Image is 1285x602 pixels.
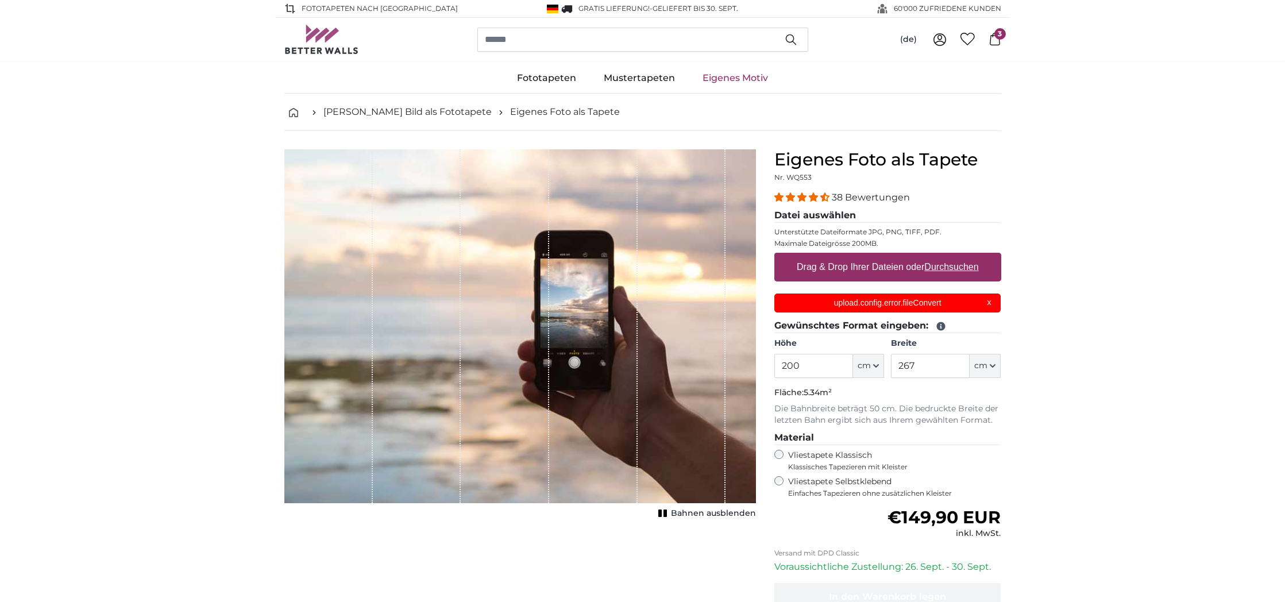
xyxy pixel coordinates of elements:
[781,297,994,309] p: upload.config.error.fileConvert
[510,105,620,119] a: Eigenes Foto als Tapete
[788,462,991,472] span: Klassisches Tapezieren mit Kleister
[774,209,1001,223] legend: Datei auswählen
[887,507,1001,528] span: €149,90 EUR
[284,94,1001,131] nav: breadcrumbs
[891,338,1001,349] label: Breite
[774,294,1001,312] div: upload.config.error.fileConvert
[503,63,590,93] a: Fototapeten
[671,508,756,519] span: Bahnen ausblenden
[578,4,650,13] span: GRATIS Lieferung!
[650,4,738,13] span: -
[853,354,884,378] button: cm
[774,431,1001,445] legend: Material
[774,403,1001,426] p: Die Bahnbreite beträgt 50 cm. Die bedruckte Breite der letzten Bahn ergibt sich aus Ihrem gewählt...
[774,319,1001,333] legend: Gewünschtes Format eingeben:
[891,29,926,50] button: (de)
[774,387,1001,399] p: Fläche:
[924,262,978,272] u: Durchsuchen
[302,3,458,14] span: Fototapeten nach [GEOGRAPHIC_DATA]
[994,28,1006,40] span: 3
[284,25,359,54] img: Betterwalls
[774,338,884,349] label: Höhe
[774,173,812,182] span: Nr. WQ553
[774,239,1001,248] p: Maximale Dateigrösse 200MB.
[774,192,832,203] span: 4.34 stars
[788,489,1001,498] span: Einfaches Tapezieren ohne zusätzlichen Kleister
[590,63,689,93] a: Mustertapeten
[689,63,782,93] a: Eigenes Motiv
[894,3,1001,14] span: 60'000 ZUFRIEDENE KUNDEN
[774,227,1001,237] p: Unterstützte Dateiformate JPG, PNG, TIFF, PDF.
[788,450,991,472] label: Vliestapete Klassisch
[829,591,946,602] span: In den Warenkorb legen
[323,105,492,119] a: [PERSON_NAME] Bild als Fototapete
[970,354,1001,378] button: cm
[653,4,738,13] span: Geliefert bis 30. Sept.
[774,549,1001,558] p: Versand mit DPD Classic
[804,387,832,398] span: 5.34m²
[284,149,756,522] div: 1 of 1
[858,360,871,372] span: cm
[974,360,987,372] span: cm
[774,560,1001,574] p: Voraussichtliche Zustellung: 26. Sept. - 30. Sept.
[655,505,756,522] button: Bahnen ausblenden
[832,192,910,203] span: 38 Bewertungen
[788,476,1001,498] label: Vliestapete Selbstklebend
[547,5,558,13] img: Deutschland
[792,256,983,279] label: Drag & Drop Ihrer Dateien oder
[887,528,1001,539] div: inkl. MwSt.
[774,149,1001,170] h1: Eigenes Foto als Tapete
